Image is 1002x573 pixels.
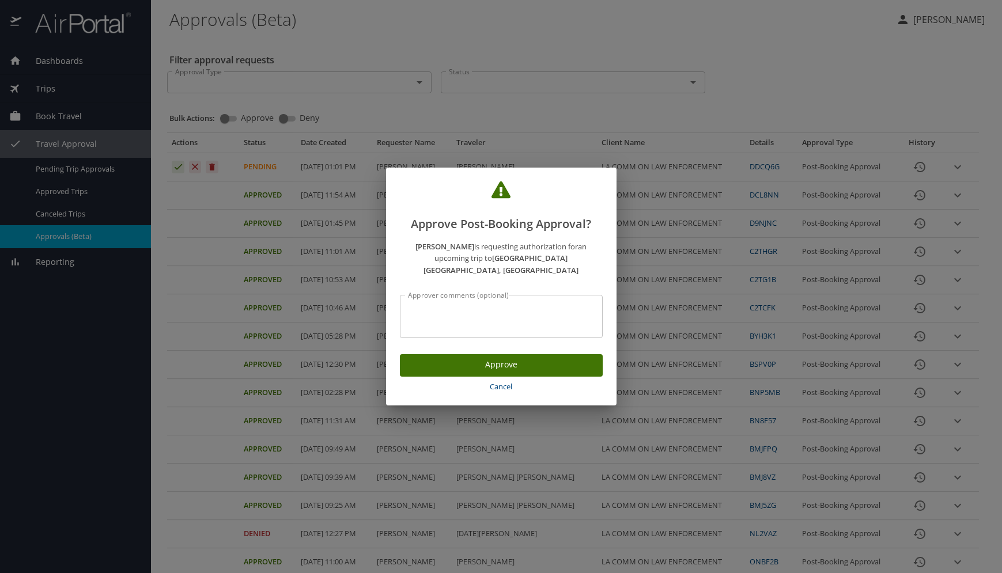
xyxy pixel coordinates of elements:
p: is requesting authorization for an upcoming trip to [400,241,603,276]
span: Cancel [404,380,598,393]
span: Approve [409,358,593,372]
button: Cancel [400,377,603,397]
h2: Approve Post-Booking Approval? [400,181,603,233]
strong: [GEOGRAPHIC_DATA] [GEOGRAPHIC_DATA], [GEOGRAPHIC_DATA] [424,253,578,275]
strong: [PERSON_NAME] [415,241,474,252]
button: Approve [400,354,603,377]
